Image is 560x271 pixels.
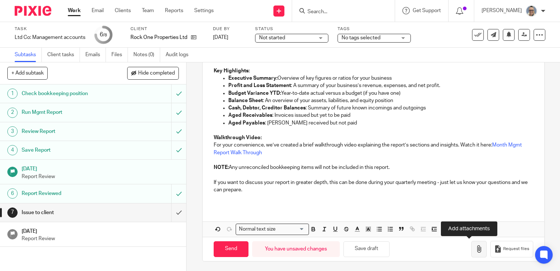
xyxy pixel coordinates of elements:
div: 3 [7,126,18,137]
p: If you want to discuss your report in greater depth, this can be done during your quarterly meeti... [214,179,533,194]
strong: Cash, Debtor, Creditor Balances [228,105,306,111]
span: Not started [259,35,285,40]
strong: Aged Payables [228,120,265,126]
strong: Balance Sheet [228,98,263,103]
small: /8 [103,33,107,37]
a: Team [142,7,154,14]
h1: Check bookkeeping position [22,88,117,99]
a: Files [111,48,128,62]
a: Clients [115,7,131,14]
a: Subtasks [15,48,42,62]
button: Save draft [343,241,390,257]
p: For your convenience, we’ve created a brief walkthrough video explaining the report’s sections an... [214,141,533,156]
p: : Summary of future known incomings and outgoings [228,104,533,112]
button: Request files [490,241,533,257]
p: : An overview of your assets, liabilities, and equity position [228,97,533,104]
div: 2 [7,108,18,118]
p: Report Review [22,235,179,242]
strong: NOTE: [214,165,229,170]
p: Overview of key figures or ratios for your business [228,75,533,82]
h1: [DATE] [22,226,179,235]
label: Task [15,26,85,32]
h1: Issue to client [22,207,117,218]
p: : [PERSON_NAME] received but not paid [228,119,533,127]
p: : Invoices issued but yet to be paid [228,112,533,119]
a: Client tasks [47,48,80,62]
label: Due by [213,26,246,32]
button: Hide completed [127,67,179,79]
h1: Review Report [22,126,117,137]
a: Email [92,7,104,14]
a: Reports [165,7,183,14]
label: Status [255,26,328,32]
a: Work [68,7,81,14]
div: You have unsaved changes [252,241,340,257]
span: Get Support [413,8,441,13]
h1: [DATE] [22,163,179,173]
span: Request files [503,246,529,252]
p: Report Review [22,173,179,180]
h1: Save Report [22,145,117,156]
div: 6 [7,188,18,199]
button: + Add subtask [7,67,48,79]
strong: Budget Variance YTD: [228,91,281,96]
span: Normal text size [237,225,277,233]
a: Settings [194,7,214,14]
span: No tags selected [342,35,380,40]
img: Website%20Headshot.png [526,5,537,17]
p: [PERSON_NAME] [482,7,522,14]
div: 4 [7,145,18,155]
input: Send [214,241,248,257]
input: Search for option [278,225,305,233]
a: Emails [85,48,106,62]
div: 7 [7,207,18,218]
div: Ltd Co: Management accounts [15,34,85,41]
span: [DATE] [213,35,228,40]
strong: Walkthrough Video: [214,135,262,140]
p: Any unreconciled bookkeeping items will not be included in this report. [214,164,533,171]
span: Hide completed [138,71,175,76]
input: Search [307,9,373,15]
strong: Executive Summary: [228,76,277,81]
h1: Run Mgmt Report [22,107,117,118]
img: Pixie [15,6,51,16]
label: Tags [338,26,411,32]
a: Audit logs [166,48,194,62]
strong: Key Highlights: [214,68,250,73]
p: Rock One Properties Ltd [130,34,187,41]
label: Client [130,26,204,32]
a: Notes (0) [133,48,160,62]
strong: Aged Receivables [228,113,272,118]
p: Year-to-date actual versus a budget (if you have one) [228,90,533,97]
div: 1 [7,88,18,99]
strong: Profit and Loss Statement [228,83,291,88]
p: : A summary of your business’s revenue, expenses, and net profit. [228,82,533,89]
div: 6 [100,30,107,39]
div: Search for option [236,224,309,235]
a: Month Mgmt Report Walk Through [214,142,523,155]
h1: Report Reviewed [22,188,117,199]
